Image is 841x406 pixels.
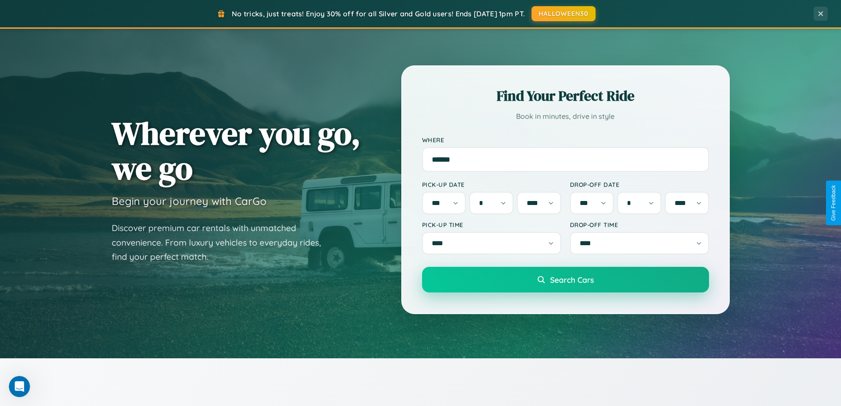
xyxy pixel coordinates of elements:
iframe: Intercom live chat [9,376,30,397]
label: Where [422,136,709,144]
label: Pick-up Date [422,181,561,188]
div: Give Feedback [830,185,837,221]
h1: Wherever you go, we go [112,116,361,186]
button: HALLOWEEN30 [532,6,596,21]
label: Drop-off Date [570,181,709,188]
label: Drop-off Time [570,221,709,228]
h2: Find Your Perfect Ride [422,86,709,106]
span: Search Cars [550,275,594,285]
span: No tricks, just treats! Enjoy 30% off for all Silver and Gold users! Ends [DATE] 1pm PT. [232,9,525,18]
h3: Begin your journey with CarGo [112,194,267,208]
label: Pick-up Time [422,221,561,228]
p: Discover premium car rentals with unmatched convenience. From luxury vehicles to everyday rides, ... [112,221,332,264]
p: Book in minutes, drive in style [422,110,709,123]
button: Search Cars [422,267,709,292]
